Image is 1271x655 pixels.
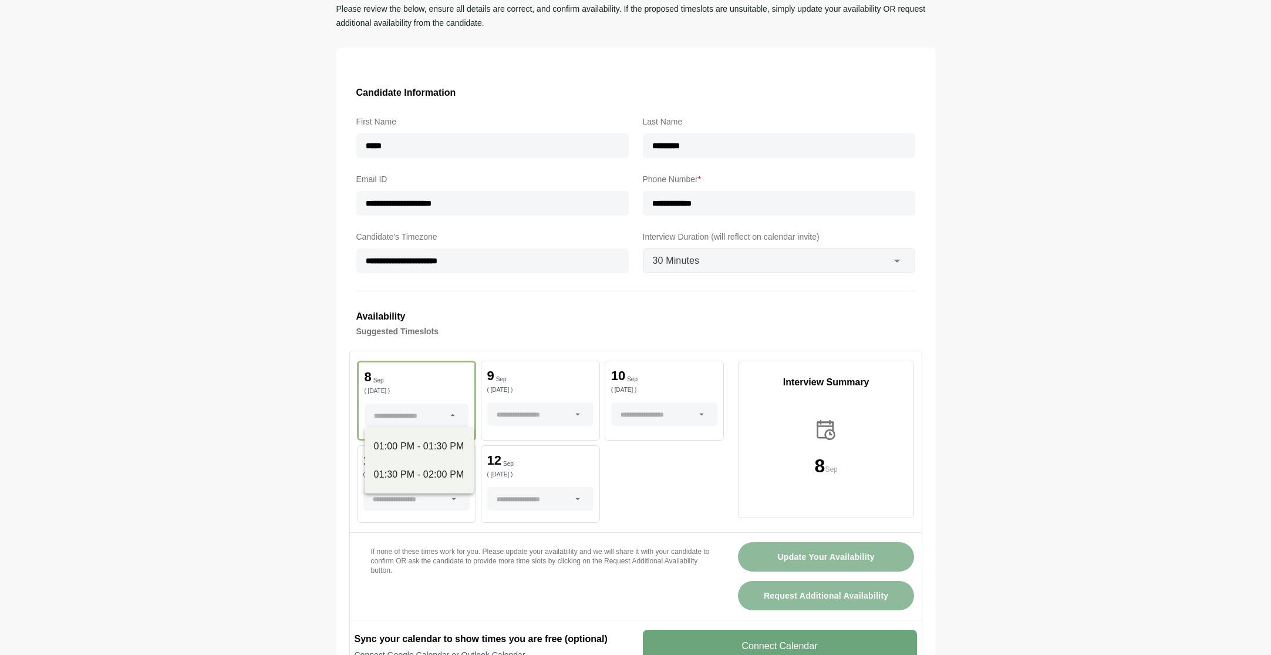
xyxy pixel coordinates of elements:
span: 30 Minutes [653,253,700,268]
p: Sep [373,378,384,384]
p: 10 [611,370,625,382]
p: Sep [503,461,514,467]
p: ( [DATE] ) [365,388,468,394]
p: 11 [363,454,377,467]
p: ( [DATE] ) [363,472,470,478]
div: 01:30 PM - 02:00 PM [374,468,464,482]
label: Email ID [356,172,629,186]
p: Sep [825,463,837,475]
label: Candidate's Timezone [356,230,629,244]
h3: Candidate Information [356,85,915,100]
p: 8 [815,456,825,475]
label: First Name [356,115,629,129]
button: Request Additional Availability [738,581,915,610]
label: Interview Duration (will reflect on calendar invite) [643,230,915,244]
p: 12 [487,454,501,467]
p: If none of these times work for you. Please update your availability and we will share it with yo... [371,547,710,575]
p: Sep [496,377,507,382]
p: ( [DATE] ) [611,387,717,393]
img: calender [814,418,838,442]
p: 8 [365,371,372,384]
p: Interview Summary [739,375,914,389]
p: ( [DATE] ) [487,472,594,478]
p: Please review the below, ensure all details are correct, and confirm availability. If the propose... [336,2,935,30]
h3: Availability [356,309,915,324]
label: Last Name [643,115,915,129]
label: Phone Number [643,172,915,186]
p: 9 [487,370,494,382]
div: 01:00 PM - 01:30 PM [374,439,464,454]
p: Sep [627,377,638,382]
h4: Suggested Timeslots [356,324,915,338]
button: Update Your Availability [738,542,915,572]
p: ( [DATE] ) [487,387,594,393]
h2: Sync your calendar to show times you are free (optional) [355,632,629,646]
